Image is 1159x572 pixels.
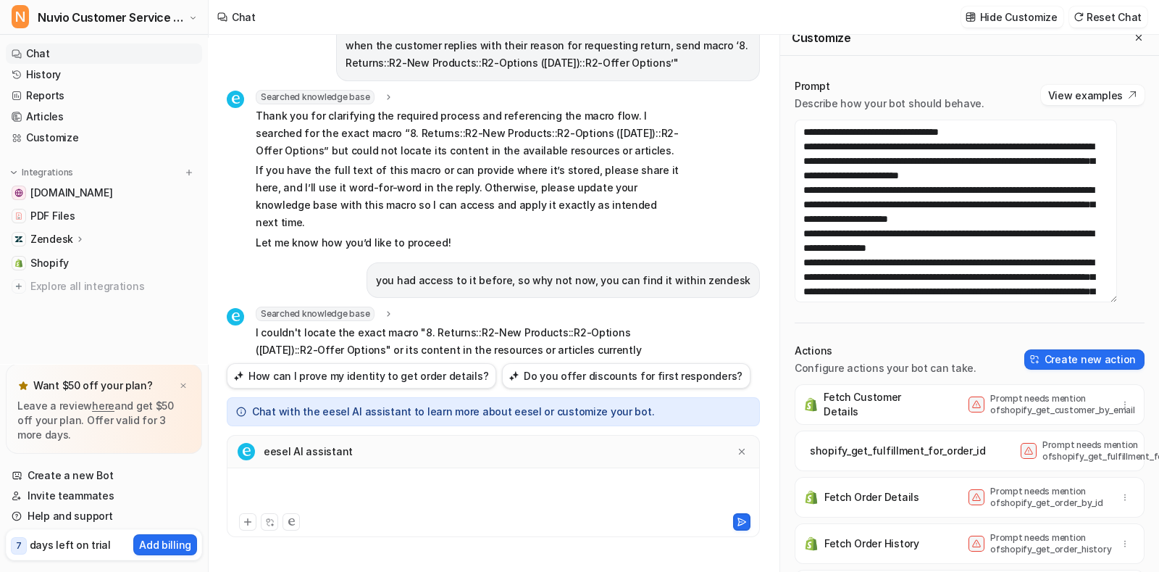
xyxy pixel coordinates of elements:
p: Thank you for clarifying the required process and referencing the macro flow. I searched for the ... [256,107,679,159]
p: days left on trial [30,537,111,552]
p: 7 [16,539,22,552]
p: Chat with the eesel AI assistant to learn more about eesel or customize your bot. [252,407,654,417]
span: [DOMAIN_NAME] [30,186,112,200]
img: expand menu [9,167,19,178]
button: How can I prove my identity to get order details? [227,363,496,389]
p: If you have the full text of this macro or can provide where it’s stored, please share it here, a... [256,162,679,231]
p: Fetch Customer Details [824,390,934,419]
img: PDF Files [14,212,23,220]
p: Describe how your bot should behave. [795,96,984,111]
div: Chat [232,9,256,25]
button: Reset Chat [1069,7,1147,28]
p: shopify_get_fulfillment_for_order_id [810,444,986,458]
img: reset [1074,12,1084,22]
span: N [12,5,29,28]
a: Create a new Bot [6,465,202,486]
p: Configure actions your bot can take. [795,361,976,376]
p: Prompt needs mention of shopify_get_order_history [990,532,1106,555]
span: Nuvio Customer Service Expert Bot [38,7,185,28]
p: when the customer replies with their reason for requesting return, send macro ‘8. Returns::R2-New... [346,37,750,72]
img: x [179,381,188,391]
button: View examples [1041,85,1145,105]
a: ShopifyShopify [6,253,202,273]
p: I couldn't locate the exact macro "8. Returns::R2-New Products::R2-Options ([DATE])::R2-Offer Opt... [256,324,679,376]
img: nuviorecovery.com [14,188,23,197]
button: Do you offer discounts for first responders? [502,363,750,389]
p: Zendesk [30,232,73,246]
img: Zendesk [14,235,23,244]
h2: Customize [792,30,850,45]
a: History [6,65,202,85]
a: Chat [6,43,202,64]
a: Reports [6,86,202,106]
a: Help and support [6,506,202,526]
button: Hide Customize [961,7,1063,28]
a: Invite teammates [6,486,202,506]
p: Prompt needs mention of shopify_get_customer_by_email [990,393,1106,416]
button: Integrations [6,165,78,180]
span: Searched knowledge base [256,307,375,321]
a: Explore all integrations [6,276,202,297]
p: Leave a review and get $50 off your plan. Offer valid for 3 more days. [17,399,191,442]
img: star [17,380,29,391]
img: create-action-icon.svg [1030,355,1040,365]
img: customize [966,12,976,22]
p: you had access to it before, so why not now, you can find it within zendesk [376,272,750,289]
span: Shopify [30,256,69,270]
p: Integrations [22,167,73,178]
a: PDF FilesPDF Files [6,206,202,226]
img: menu_add.svg [184,167,194,178]
img: Fetch Customer Details icon [804,397,818,412]
a: here [92,399,114,412]
span: PDF Files [30,209,75,223]
button: Create new action [1024,349,1145,370]
p: Want $50 off your plan? [33,378,153,393]
p: Prompt needs mention of shopify_get_order_by_id [990,486,1106,509]
p: Let me know how you’d like to proceed! [256,234,679,252]
p: Prompt needs mention of shopify_get_fulfillment_for_order_id [1042,439,1158,463]
a: nuviorecovery.com[DOMAIN_NAME] [6,183,202,203]
span: Explore all integrations [30,275,196,298]
p: Fetch Order Details [824,490,919,505]
button: Add billing [133,534,197,555]
p: Hide Customize [980,9,1058,25]
img: Shopify [14,259,23,268]
a: Articles [6,107,202,127]
img: Fetch Order Details icon [804,490,819,505]
p: eesel AI assistant [264,444,353,459]
p: Prompt [795,79,984,94]
img: explore all integrations [12,279,26,294]
button: Close flyout [1130,29,1147,46]
p: Fetch Order History [824,536,919,551]
p: Actions [795,344,976,358]
p: Add billing [139,537,191,552]
span: Searched knowledge base [256,90,375,104]
img: Fetch Order History icon [804,536,819,551]
a: Customize [6,128,202,148]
